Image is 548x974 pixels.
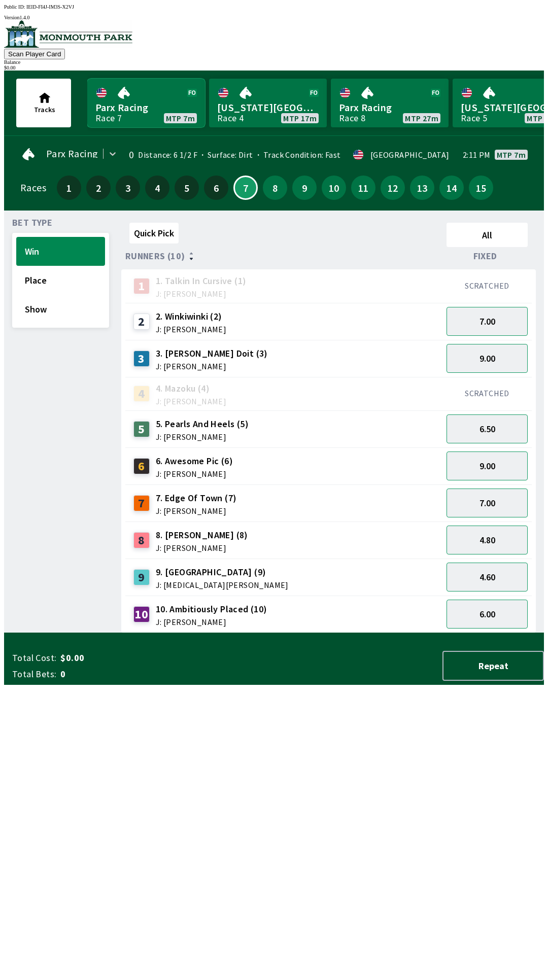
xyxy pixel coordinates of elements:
span: 9.00 [479,353,495,364]
span: MTP 7m [497,151,526,159]
img: venue logo [4,20,132,48]
span: 2 [89,184,108,191]
button: 4 [145,176,169,200]
div: Fixed [442,251,532,261]
span: 4. Mazoku (4) [156,382,226,395]
div: $ 0.00 [4,65,544,71]
div: Version 1.4.0 [4,15,544,20]
button: 7.00 [447,307,528,336]
span: 13 [413,184,432,191]
span: Win [25,246,96,257]
span: Track Condition: Fast [253,150,341,160]
button: 6.50 [447,414,528,443]
div: 8 [133,532,150,548]
span: 10 [324,184,344,191]
span: 10. Ambitiously Placed (10) [156,603,267,616]
span: Repeat [452,660,535,672]
span: 7.00 [479,497,495,509]
span: 6.50 [479,423,495,435]
button: 4.80 [447,526,528,554]
div: Races [20,184,46,192]
span: 8. [PERSON_NAME] (8) [156,529,248,542]
div: 6 [133,458,150,474]
span: Bet Type [12,219,52,227]
a: [US_STATE][GEOGRAPHIC_DATA]Race 4MTP 17m [209,79,327,127]
span: 4.80 [479,534,495,546]
button: 9 [292,176,317,200]
div: SCRATCHED [447,281,528,291]
button: 5 [175,176,199,200]
span: Fixed [473,252,497,260]
div: 9 [133,569,150,585]
span: Total Cost: [12,652,56,664]
span: $0.00 [60,652,220,664]
div: Race 8 [339,114,365,122]
span: 6. Awesome Pic (6) [156,455,233,468]
div: Race 4 [217,114,244,122]
span: MTP 27m [405,114,438,122]
span: [US_STATE][GEOGRAPHIC_DATA] [217,101,319,114]
div: 5 [133,421,150,437]
button: 7 [233,176,258,200]
span: Parx Racing [46,150,98,158]
span: Place [25,274,96,286]
button: 4.60 [447,563,528,592]
span: Quick Pick [134,227,174,239]
button: 9.00 [447,451,528,480]
span: J: [PERSON_NAME] [156,618,267,626]
button: 1 [57,176,81,200]
span: 3 [118,184,138,191]
button: Tracks [16,79,71,127]
a: Parx RacingRace 7MTP 7m [87,79,205,127]
span: 4 [148,184,167,191]
button: 6 [204,176,228,200]
span: All [451,229,523,241]
button: All [447,223,528,247]
span: 8 [265,184,285,191]
span: 6.00 [479,608,495,620]
button: 12 [381,176,405,200]
button: Scan Player Card [4,49,65,59]
div: 3 [133,351,150,367]
button: 10 [322,176,346,200]
button: 3 [116,176,140,200]
span: J: [PERSON_NAME] [156,507,237,515]
span: J: [PERSON_NAME] [156,362,268,370]
span: 2:11 PM [463,151,491,159]
a: Parx RacingRace 8MTP 27m [331,79,449,127]
span: 1. Talkin In Cursive (1) [156,274,247,288]
span: Surface: Dirt [197,150,253,160]
button: 15 [469,176,493,200]
span: 0 [60,668,220,680]
button: 11 [351,176,375,200]
span: 15 [471,184,491,191]
span: Distance: 6 1/2 F [138,150,197,160]
span: MTP 17m [283,114,317,122]
span: Tracks [34,105,55,114]
span: 4.60 [479,571,495,583]
span: 9.00 [479,460,495,472]
button: Repeat [442,651,544,681]
span: 3. [PERSON_NAME] Doit (3) [156,347,268,360]
span: 7. Edge Of Town (7) [156,492,237,505]
button: 13 [410,176,434,200]
span: 5 [177,184,196,191]
div: 0 [126,151,134,159]
span: J: [PERSON_NAME] [156,325,226,333]
div: SCRATCHED [447,388,528,398]
div: Runners (10) [125,251,442,261]
span: J: [PERSON_NAME] [156,397,226,405]
div: [GEOGRAPHIC_DATA] [370,151,450,159]
button: Quick Pick [129,223,179,243]
span: 9. [GEOGRAPHIC_DATA] (9) [156,566,289,579]
button: 9.00 [447,344,528,373]
div: 10 [133,606,150,622]
span: 5. Pearls And Heels (5) [156,418,249,431]
span: 2. Winkiwinki (2) [156,310,226,323]
button: 8 [263,176,287,200]
button: Win [16,237,105,266]
button: 2 [86,176,111,200]
span: J: [PERSON_NAME] [156,290,247,298]
button: 6.00 [447,600,528,629]
button: Show [16,295,105,324]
